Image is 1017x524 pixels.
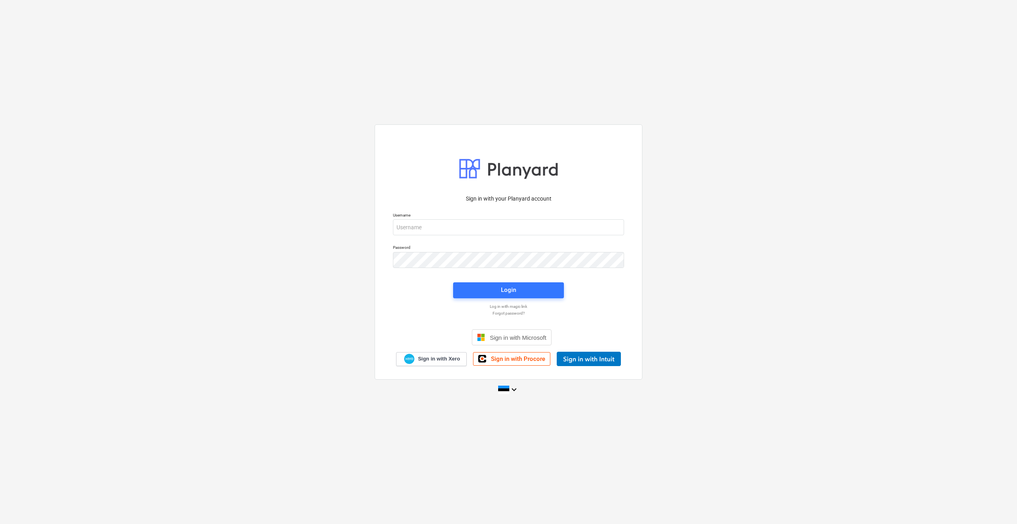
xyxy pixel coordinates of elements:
i: keyboard_arrow_down [509,385,519,394]
p: Password [393,245,624,252]
input: Username [393,219,624,235]
div: Login [501,285,516,295]
img: Microsoft logo [477,333,485,341]
span: Sign in with Microsoft [490,334,546,341]
a: Log in with magic link [389,304,628,309]
img: Xero logo [404,354,414,364]
a: Forgot password? [389,311,628,316]
button: Login [453,282,564,298]
span: Sign in with Procore [491,355,545,362]
span: Sign in with Xero [418,355,460,362]
p: Username [393,213,624,219]
p: Sign in with your Planyard account [393,195,624,203]
a: Sign in with Procore [473,352,550,366]
a: Sign in with Xero [396,352,467,366]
